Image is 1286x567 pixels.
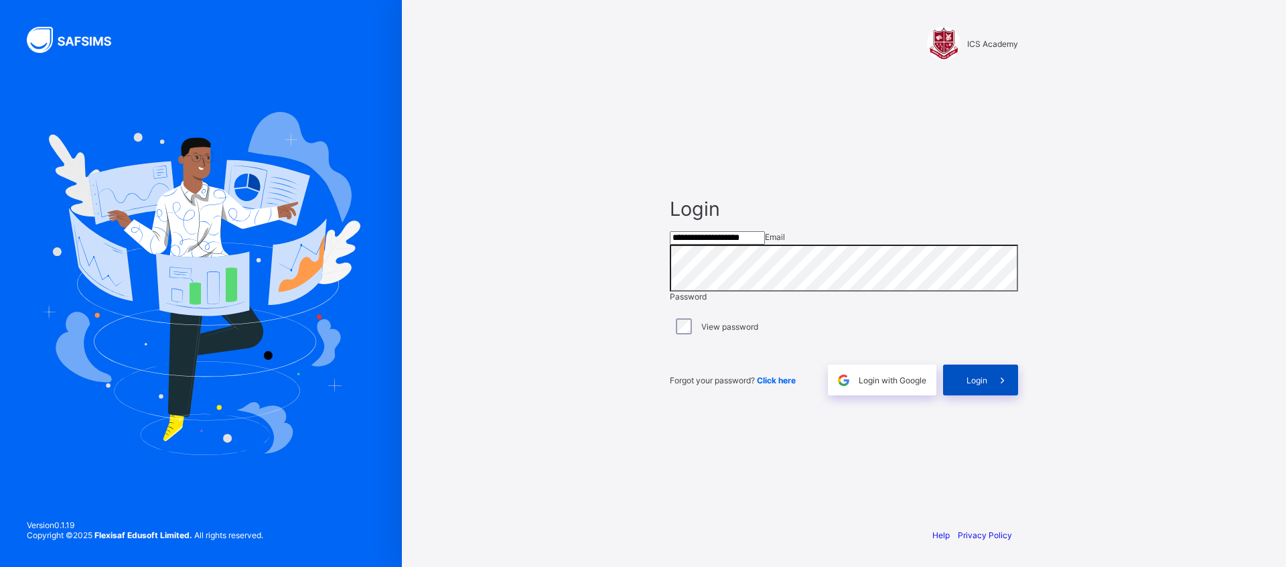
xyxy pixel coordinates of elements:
a: Click here [757,375,796,385]
span: ICS Academy [967,39,1018,49]
span: Forgot your password? [670,375,796,385]
span: Login with Google [859,375,926,385]
span: Login [670,197,1018,220]
span: Password [670,292,707,302]
span: Version 0.1.19 [27,520,263,530]
a: Privacy Policy [958,530,1012,540]
img: Hero Image [42,112,360,455]
img: google.396cfc9801f0270233282035f929180a.svg [836,373,851,388]
span: Copyright © 2025 All rights reserved. [27,530,263,540]
strong: Flexisaf Edusoft Limited. [94,530,192,540]
span: Email [765,232,785,242]
label: View password [701,322,758,332]
span: Login [967,375,987,385]
a: Help [932,530,950,540]
img: SAFSIMS Logo [27,27,127,53]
